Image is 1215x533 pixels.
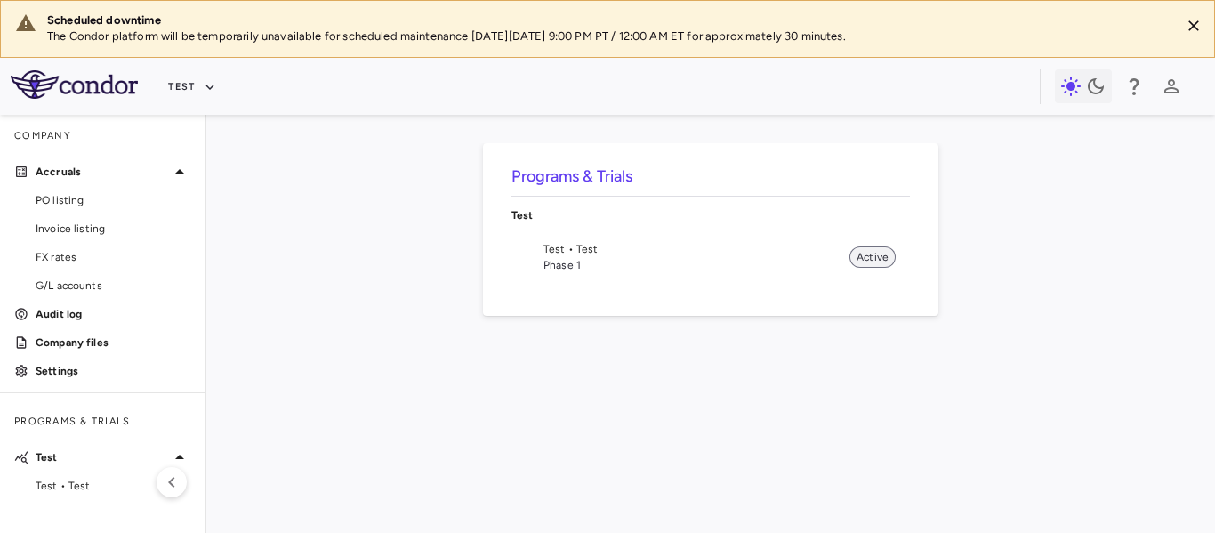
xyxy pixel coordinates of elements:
[36,164,169,180] p: Accruals
[511,207,910,223] p: Test
[36,249,190,265] span: FX rates
[543,257,849,273] span: Phase 1
[36,335,190,351] p: Company files
[36,278,190,294] span: G/L accounts
[511,234,910,280] li: Test • TestPhase 1Active
[849,249,896,265] span: Active
[1180,12,1207,39] button: Close
[11,70,138,99] img: logo-full-SnFGN8VE.png
[511,197,910,234] div: Test
[543,241,849,257] span: Test • Test
[164,73,221,101] button: Test
[36,192,190,208] span: PO listing
[511,165,910,189] h6: Programs & Trials
[36,363,190,379] p: Settings
[47,28,1166,44] p: The Condor platform will be temporarily unavailable for scheduled maintenance [DATE][DATE] 9:00 P...
[36,306,190,322] p: Audit log
[47,12,1166,28] div: Scheduled downtime
[36,449,169,465] p: Test
[36,478,190,494] span: Test • Test
[36,221,190,237] span: Invoice listing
